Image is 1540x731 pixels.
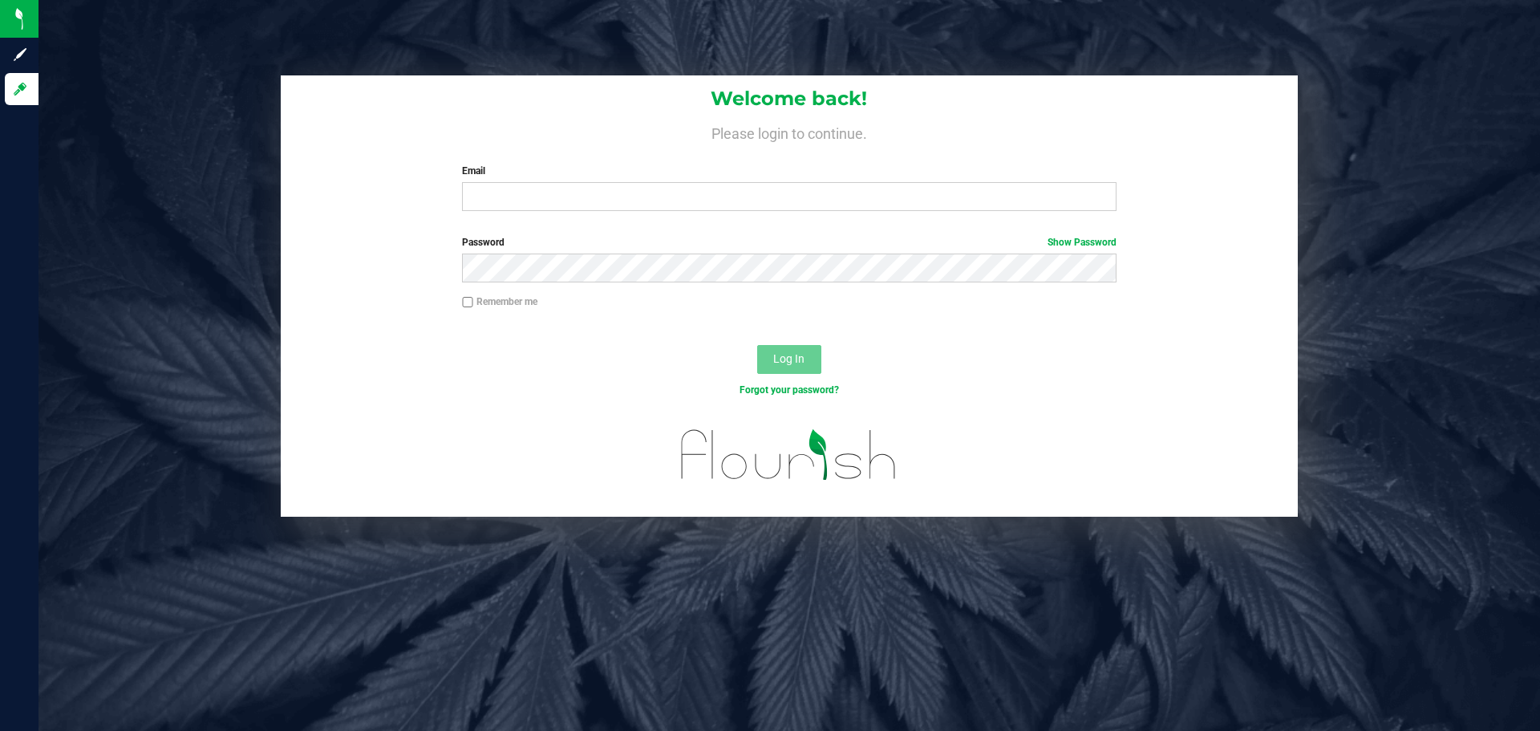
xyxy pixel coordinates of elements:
[1048,237,1116,248] a: Show Password
[462,294,537,309] label: Remember me
[462,237,505,248] span: Password
[462,297,473,308] input: Remember me
[662,414,916,496] img: flourish_logo.svg
[281,88,1298,109] h1: Welcome back!
[757,345,821,374] button: Log In
[12,81,28,97] inline-svg: Log in
[12,47,28,63] inline-svg: Sign up
[773,352,804,365] span: Log In
[281,122,1298,141] h4: Please login to continue.
[740,384,839,396] a: Forgot your password?
[462,164,1116,178] label: Email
